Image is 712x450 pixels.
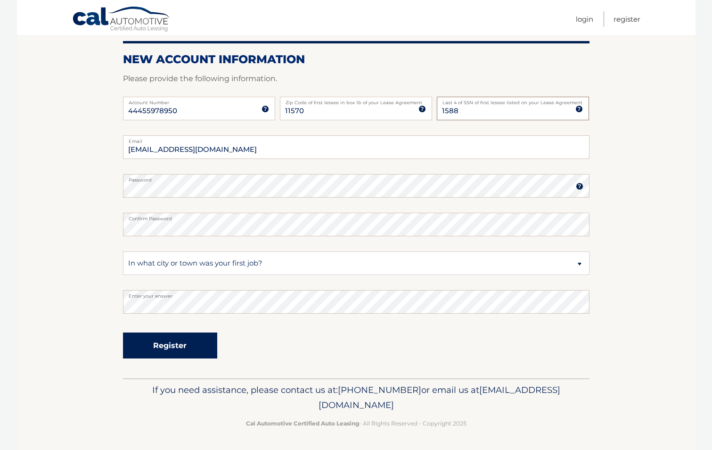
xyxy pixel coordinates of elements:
[72,6,171,33] a: Cal Automotive
[123,333,217,358] button: Register
[246,420,359,427] strong: Cal Automotive Certified Auto Leasing
[437,97,589,104] label: Last 4 of SSN of first lessee listed on your Lease Agreement
[338,384,421,395] span: [PHONE_NUMBER]
[576,183,583,190] img: tooltip.svg
[575,105,583,113] img: tooltip.svg
[123,52,589,67] h2: New Account Information
[123,72,589,85] p: Please provide the following information.
[123,97,275,104] label: Account Number
[123,174,589,182] label: Password
[319,384,560,410] span: [EMAIL_ADDRESS][DOMAIN_NAME]
[123,135,589,143] label: Email
[280,97,432,104] label: Zip Code of first lessee in box 1b of your Lease Agreement
[437,97,589,120] input: SSN or EIN (last 4 digits only)
[614,11,640,27] a: Register
[123,290,589,298] label: Enter your answer
[123,97,275,120] input: Account Number
[280,97,432,120] input: Zip Code
[123,213,589,220] label: Confirm Password
[262,105,269,113] img: tooltip.svg
[129,383,583,413] p: If you need assistance, please contact us at: or email us at
[576,11,593,27] a: Login
[123,135,589,159] input: Email
[418,105,426,113] img: tooltip.svg
[129,418,583,428] p: - All Rights Reserved - Copyright 2025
